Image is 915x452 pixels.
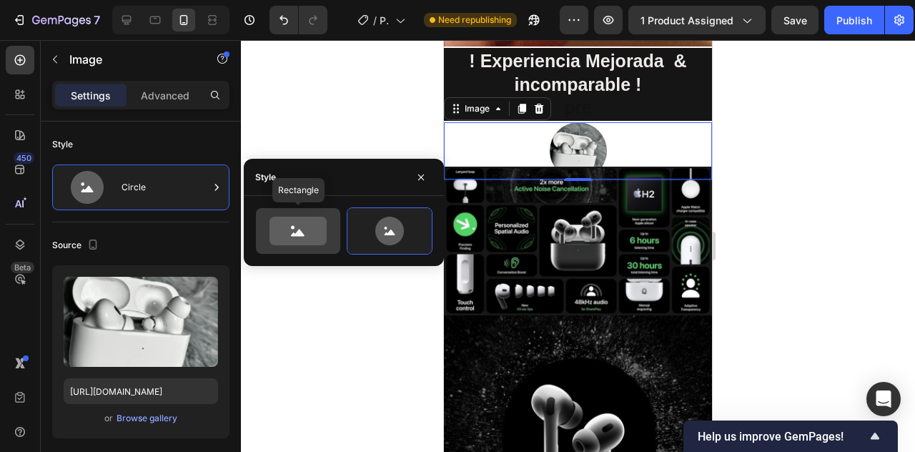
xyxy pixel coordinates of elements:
div: Open Intercom Messenger [866,382,901,416]
div: Undo/Redo [269,6,327,34]
p: 7 [94,11,100,29]
span: 1 product assigned [640,13,733,28]
div: Beta [11,262,34,273]
button: Browse gallery [116,411,178,426]
button: 1 product assigned [628,6,766,34]
div: Circle [122,171,209,204]
span: Help us improve GemPages! [698,430,866,443]
span: Product Page - [DATE] 21:54:12 [380,13,390,28]
input: https://example.com/image.jpg [64,378,218,404]
p: Image [69,51,191,68]
button: 7 [6,6,107,34]
span: / [373,13,377,28]
div: Publish [836,13,872,28]
button: Save [771,6,818,34]
div: Browse gallery [117,412,177,425]
p: Advanced [141,88,189,103]
span: Need republishing [438,14,511,26]
button: Publish [824,6,884,34]
div: Style [52,138,73,151]
span: Save [783,14,807,26]
img: preview-image [64,277,218,367]
iframe: Design area [444,40,712,452]
div: Style [255,171,276,184]
p: Settings [71,88,111,103]
div: 450 [14,152,34,164]
button: Show survey - Help us improve GemPages! [698,428,884,445]
div: Source [52,236,102,255]
span: or [104,410,113,427]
